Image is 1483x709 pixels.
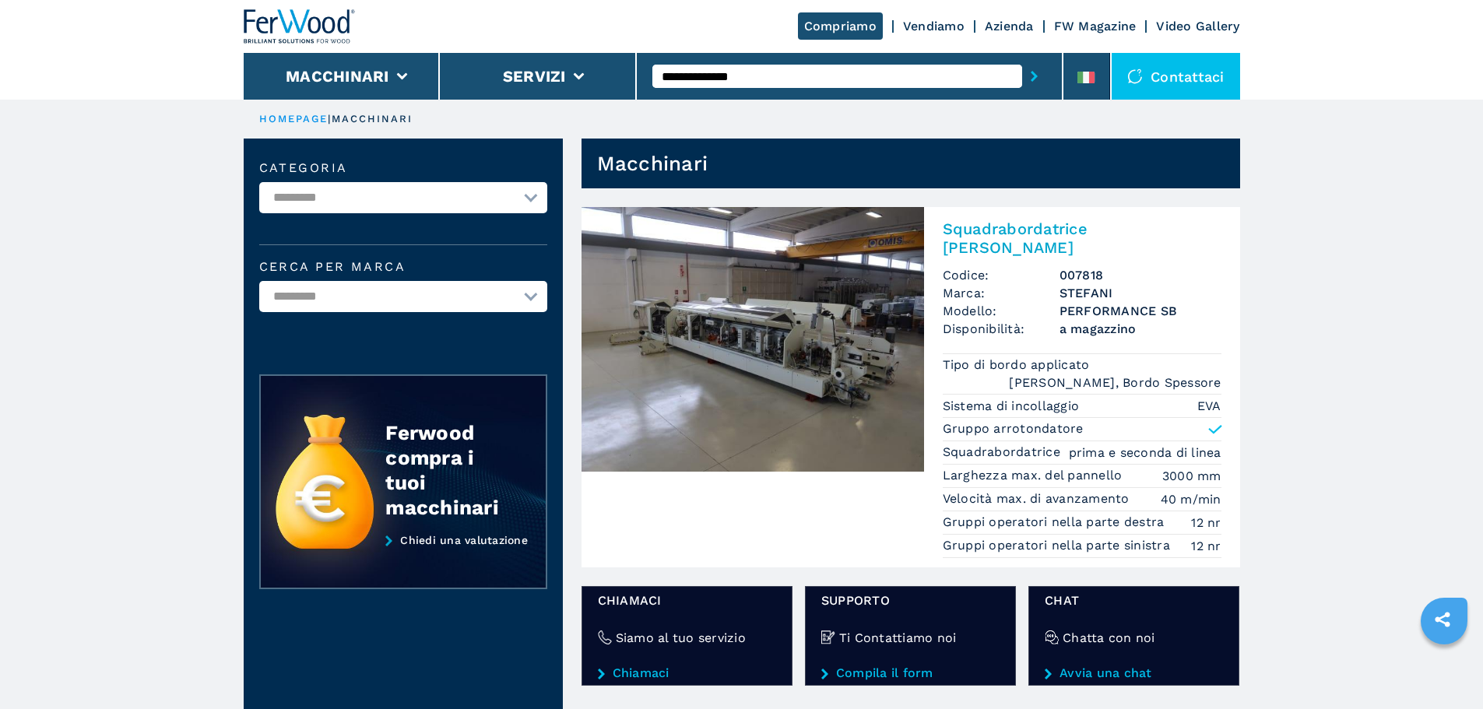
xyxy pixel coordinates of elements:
span: chat [1045,591,1223,609]
label: Categoria [259,162,547,174]
span: Marca: [943,284,1060,302]
span: Supporto [821,591,1000,609]
button: Servizi [503,67,566,86]
button: submit-button [1022,58,1046,94]
em: 40 m/min [1161,490,1221,508]
iframe: Chat [1417,639,1471,697]
em: EVA [1197,397,1221,415]
p: Gruppo arrotondatore [943,420,1084,437]
a: Avvia una chat [1045,666,1223,680]
a: Vendiamo [903,19,965,33]
a: Compila il form [821,666,1000,680]
p: macchinari [332,112,413,126]
h1: Macchinari [597,151,708,176]
span: a magazzino [1060,320,1221,338]
h4: Chatta con noi [1063,629,1155,647]
span: Chiamaci [598,591,776,609]
img: Squadrabordatrice Doppia STEFANI PERFORMANCE SB [582,207,924,472]
a: Chiedi una valutazione [259,534,547,590]
a: FW Magazine [1054,19,1137,33]
em: [PERSON_NAME], Bordo Spessore [1009,374,1221,391]
a: sharethis [1423,600,1462,639]
img: Siamo al tuo servizio [598,630,612,644]
label: Cerca per marca [259,261,547,273]
h3: 007818 [1060,266,1221,284]
p: Sistema di incollaggio [943,398,1084,415]
h3: PERFORMANCE SB [1060,302,1221,320]
h2: Squadrabordatrice [PERSON_NAME] [943,219,1221,257]
p: Gruppi operatori nella parte destra [943,514,1168,531]
div: Ferwood compra i tuoi macchinari [385,420,515,520]
a: Video Gallery [1156,19,1239,33]
em: prima e seconda di linea [1069,444,1221,462]
a: HOMEPAGE [259,113,329,125]
a: Chiamaci [598,666,776,680]
p: Larghezza max. del pannello [943,467,1126,484]
img: Ferwood [244,9,356,44]
p: Tipo di bordo applicato [943,356,1094,374]
h4: Siamo al tuo servizio [616,629,746,647]
span: Modello: [943,302,1060,320]
button: Macchinari [286,67,389,86]
em: 3000 mm [1162,467,1221,485]
p: Squadrabordatrice [943,444,1065,461]
em: 12 nr [1191,514,1221,532]
div: Contattaci [1112,53,1240,100]
h4: Ti Contattiamo noi [839,629,957,647]
img: Chatta con noi [1045,630,1059,644]
h3: STEFANI [1060,284,1221,302]
p: Gruppi operatori nella parte sinistra [943,537,1175,554]
a: Compriamo [798,12,883,40]
p: Velocità max. di avanzamento [943,490,1133,507]
img: Contattaci [1127,68,1143,84]
img: Ti Contattiamo noi [821,630,835,644]
em: 12 nr [1191,537,1221,555]
span: Codice: [943,266,1060,284]
a: Azienda [985,19,1034,33]
span: | [328,113,331,125]
span: Disponibilità: [943,320,1060,338]
a: Squadrabordatrice Doppia STEFANI PERFORMANCE SBSquadrabordatrice [PERSON_NAME]Codice:007818Marca:... [582,207,1240,567]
